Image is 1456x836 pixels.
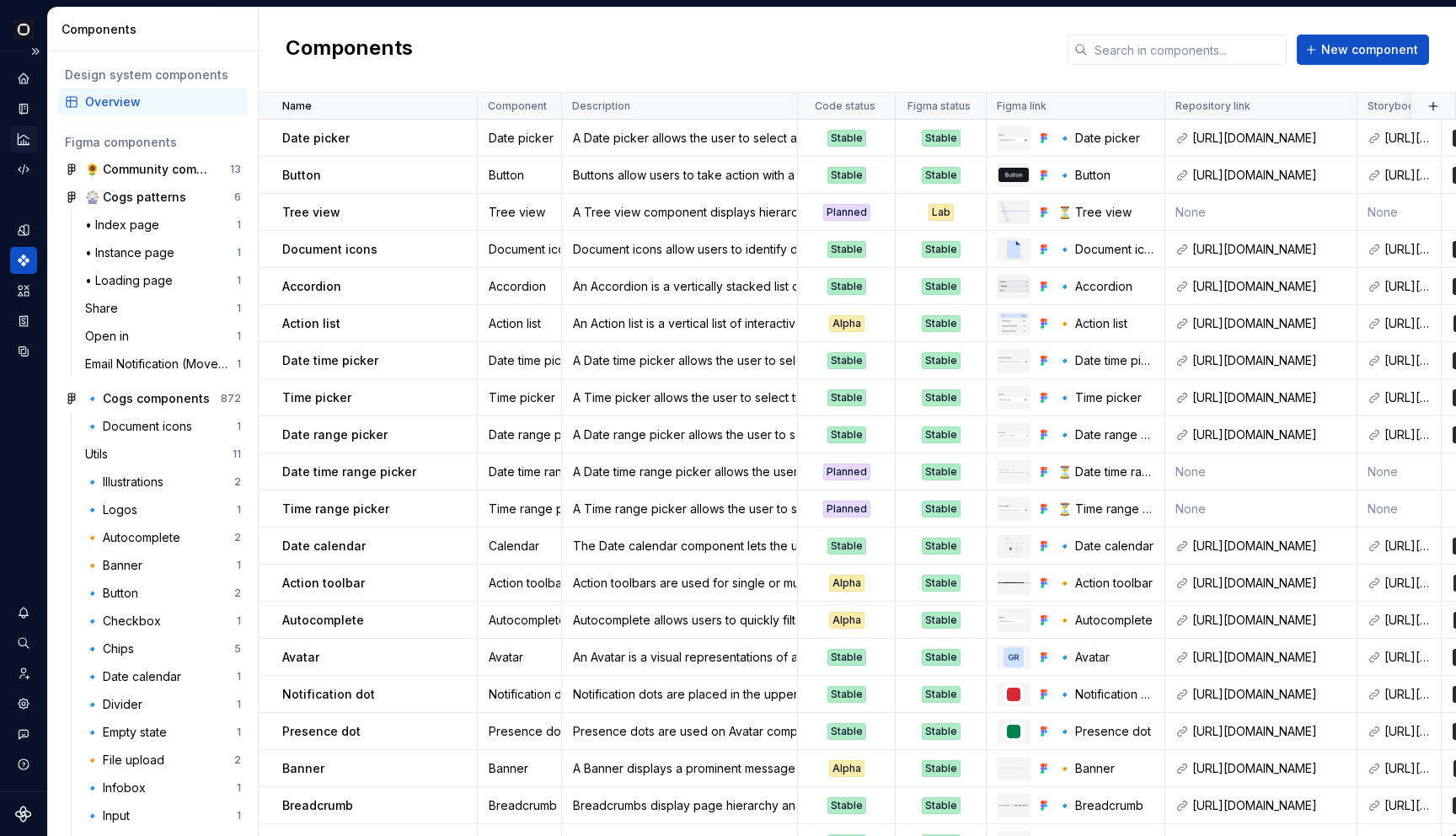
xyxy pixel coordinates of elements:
[58,156,248,183] a: 🌻 Community components13
[1165,453,1357,490] td: None
[237,302,241,315] div: 1
[85,529,187,546] div: 🔸 Autocomplete
[234,753,241,767] div: 2
[922,315,961,332] div: Stable
[1384,760,1431,777] div: [URL][DOMAIN_NAME]
[13,19,34,40] img: 293001da-8814-4710-858c-a22b548e5d5c.png
[85,696,149,713] div: 🔹 Divider
[10,599,37,626] button: Notifications
[827,649,866,666] div: Stable
[58,385,248,412] a: 🔹 Cogs components872
[827,723,866,740] div: Stable
[234,190,241,204] div: 6
[922,130,961,147] div: Stable
[1192,575,1346,592] div: [URL][DOMAIN_NAME]
[10,247,37,274] div: Components
[1057,389,1154,406] div: 🔹 Time picker
[827,241,866,258] div: Stable
[1321,41,1418,58] span: New component
[78,496,248,523] a: 🔹 Logos1
[85,161,211,178] div: 🌻 Community components
[78,719,248,746] a: 🔹 Empty state1
[1357,453,1442,490] td: None
[1088,35,1287,65] input: Search in components...
[563,723,796,740] div: Presence dots are used on Avatar components to indicate online presence.
[85,640,141,657] div: 🔹 Chips
[922,797,961,814] div: Stable
[998,356,1029,365] img: 🔹 Date time picker
[922,612,961,629] div: Stable
[563,686,796,703] div: Notification dots are placed in the upper right corner of elements to indicate a new notification...
[1192,167,1346,184] div: [URL][DOMAIN_NAME]
[998,280,1029,293] img: 🔹 Accordion
[234,475,241,489] div: 2
[10,338,37,365] a: Data sources
[10,95,37,122] a: Documentation
[1192,315,1346,332] div: [URL][DOMAIN_NAME]
[10,660,37,687] a: Invite team
[1192,538,1346,555] div: [URL][DOMAIN_NAME]
[1004,721,1024,742] img: 🔹 Presence dot
[221,392,241,405] div: 872
[563,130,796,147] div: A Date picker allows the user to select a date using a calendar.
[922,538,961,555] div: Stable
[85,557,149,574] div: 🔸 Banner
[10,690,37,717] a: Settings
[78,239,248,266] a: • Instance page1
[827,426,866,443] div: Stable
[563,612,796,629] div: Autocomplete allows users to quickly filter through a list of options with free text and pick one...
[827,352,866,369] div: Stable
[234,587,241,600] div: 2
[479,278,560,295] div: Accordion
[922,241,961,258] div: Stable
[823,501,870,517] div: Planned
[827,130,866,147] div: Stable
[1175,99,1250,113] p: Repository link
[998,582,1029,584] img: 🔸 Action toolbar
[1057,241,1154,258] div: 🔹 Document icons
[1192,649,1346,666] div: [URL][DOMAIN_NAME]
[827,797,866,814] div: Stable
[1057,649,1154,666] div: 🔹 Avatar
[85,244,181,261] div: • Instance page
[829,612,864,629] div: Alpha
[78,413,248,440] a: 🔹 Document icons1
[922,167,961,184] div: Stable
[1057,315,1154,332] div: 🔸 Action list
[1004,684,1024,705] img: 🔹 Notification dot
[1004,536,1024,556] img: 🔹 Date calendar
[488,99,547,113] p: Component
[563,760,796,777] div: A Banner displays a prominent message and optional actions spanning the whole screen or content a...
[1384,797,1431,814] div: [URL][DOMAIN_NAME]
[479,315,560,332] div: Action list
[237,357,241,371] div: 1
[827,167,866,184] div: Stable
[78,441,248,468] a: Utils11
[479,167,560,184] div: Button
[10,630,37,656] button: Search ⌘K
[563,389,796,406] div: A Time picker allows the user to select time using a clock.
[827,278,866,295] div: Stable
[1368,99,1421,113] p: Storybook
[479,389,560,406] div: Time picker
[479,464,560,480] div: Date time range picker
[1192,612,1346,629] div: [URL][DOMAIN_NAME]
[15,806,32,823] svg: Supernova Logo
[78,524,248,551] a: 🔸 Autocomplete2
[237,698,241,711] div: 1
[563,315,796,332] div: An Action list is a vertical list of interactive actions or options.
[85,390,210,407] div: 🔹 Cogs components
[282,501,389,517] p: Time range picker
[563,352,796,369] div: A Date time picker allows the user to select a combination of date and time using a calendar with...
[997,99,1046,113] p: Figma link
[237,218,241,232] div: 1
[999,202,1027,222] img: ⏳ Tree view
[282,130,350,147] p: Date picker
[85,189,186,206] div: 🎡 Cogs patterns
[1057,538,1154,555] div: 🔹 Date calendar
[10,156,37,183] a: Code automation
[282,538,366,555] p: Date calendar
